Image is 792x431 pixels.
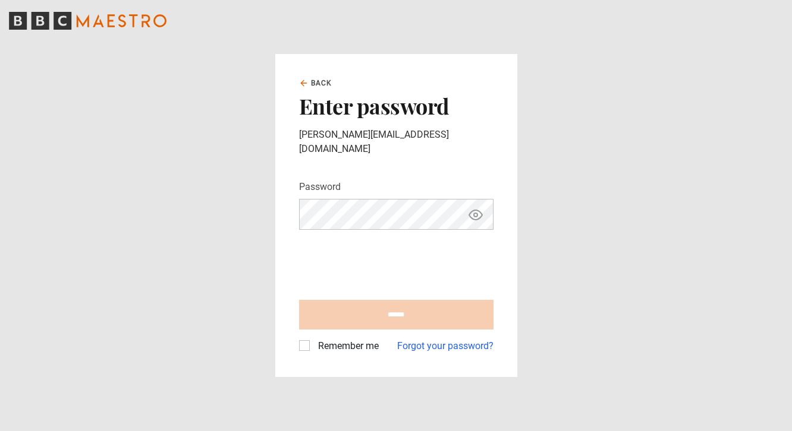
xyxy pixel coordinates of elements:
[299,180,341,194] label: Password
[299,239,480,286] iframe: reCAPTCHA
[313,339,379,353] label: Remember me
[311,78,332,88] span: Back
[9,12,166,30] svg: BBC Maestro
[299,128,494,156] p: [PERSON_NAME][EMAIL_ADDRESS][DOMAIN_NAME]
[299,78,332,88] a: Back
[397,339,494,353] a: Forgot your password?
[299,93,494,118] h2: Enter password
[466,204,486,225] button: Show password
